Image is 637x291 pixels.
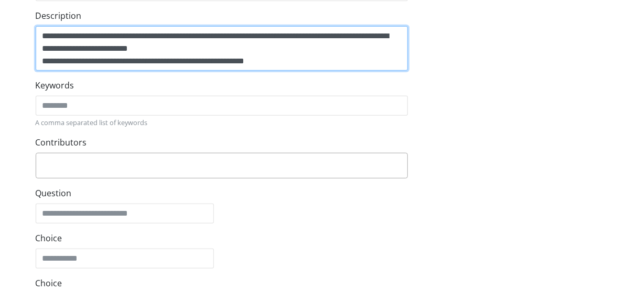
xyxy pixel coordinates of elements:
[36,277,62,289] label: Choice
[36,187,72,199] label: Question
[36,118,408,128] small: A comma separated list of keywords
[36,136,87,149] label: Contributors
[36,9,82,22] label: Description
[36,232,62,244] label: Choice
[36,79,74,92] label: Keywords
